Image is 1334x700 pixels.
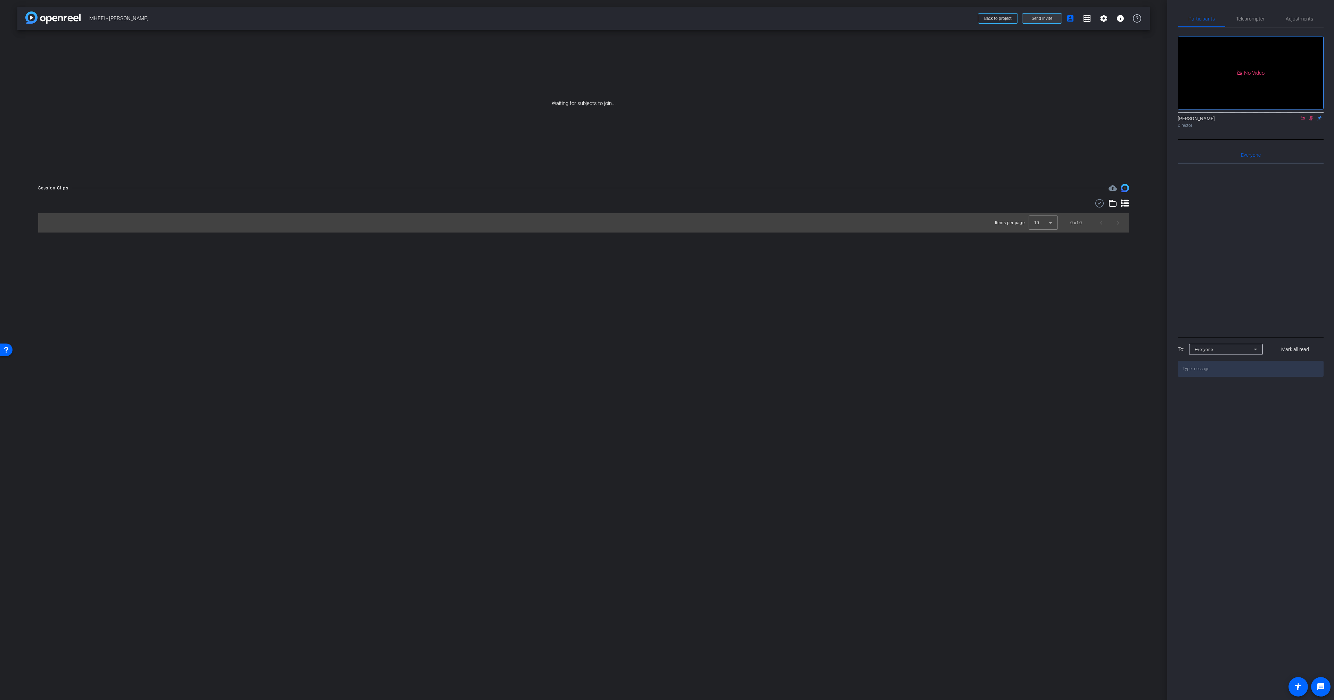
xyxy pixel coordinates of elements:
[1032,16,1052,21] span: Send invite
[1286,16,1313,21] span: Adjustments
[1244,70,1265,76] span: No Video
[1022,13,1062,24] button: Send invite
[1109,184,1117,192] mat-icon: cloud_upload
[1116,14,1125,23] mat-icon: info
[38,185,68,192] div: Session Clips
[1066,14,1074,23] mat-icon: account_box
[1317,683,1325,691] mat-icon: message
[25,11,81,24] img: app-logo
[1188,16,1215,21] span: Participants
[1093,214,1110,231] button: Previous page
[1110,214,1126,231] button: Next page
[1281,346,1309,353] span: Mark all read
[89,11,974,25] span: MHEFI - [PERSON_NAME]
[1294,683,1302,691] mat-icon: accessibility
[1241,153,1261,157] span: Everyone
[1109,184,1117,192] span: Destinations for your clips
[1178,345,1184,353] div: To:
[995,219,1026,226] div: Items per page:
[984,16,1012,21] span: Back to project
[1195,347,1213,352] span: Everyone
[1070,219,1082,226] div: 0 of 0
[1083,14,1091,23] mat-icon: grid_on
[1100,14,1108,23] mat-icon: settings
[17,30,1150,177] div: Waiting for subjects to join...
[1267,343,1324,356] button: Mark all read
[1178,122,1324,129] div: Director
[978,13,1018,24] button: Back to project
[1121,184,1129,192] img: Session clips
[1236,16,1265,21] span: Teleprompter
[1178,115,1324,129] div: [PERSON_NAME]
